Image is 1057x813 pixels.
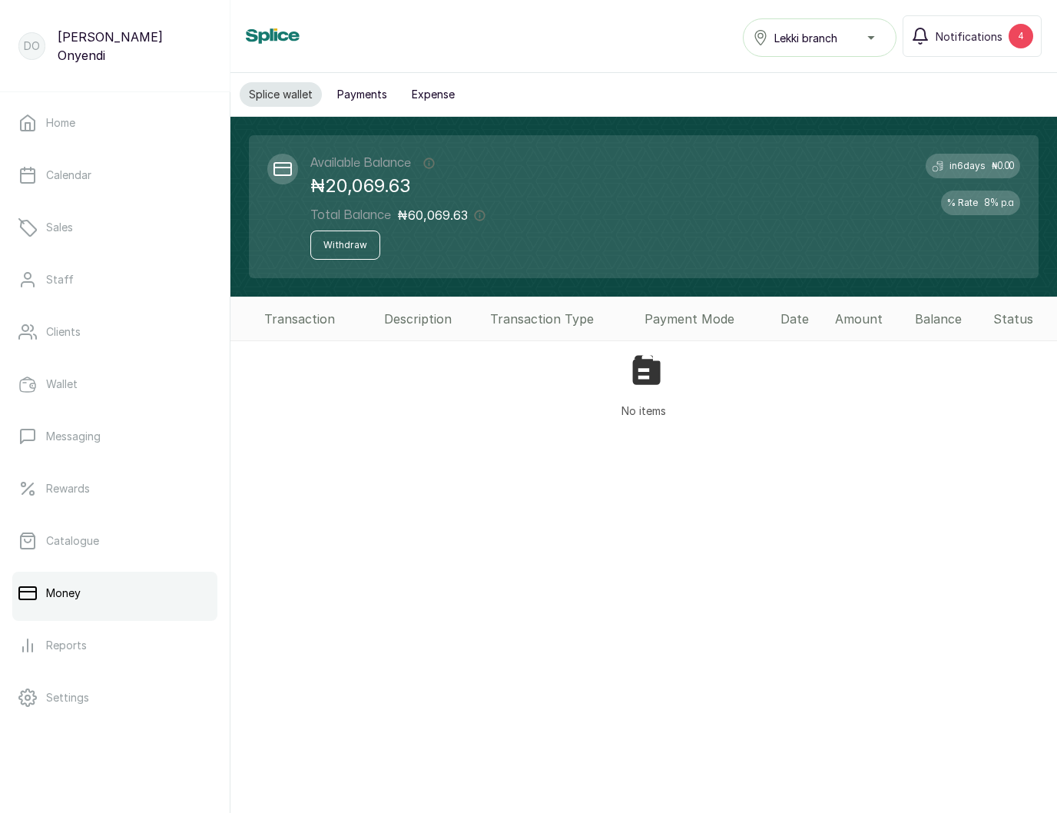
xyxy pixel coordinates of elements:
p: Home [46,115,75,131]
h2: Available Balance [310,154,411,172]
p: ₦60,069.63 [397,206,468,224]
p: Sales [46,220,73,235]
a: Catalogue [12,519,217,562]
a: Wallet [12,363,217,406]
a: Staff [12,258,217,301]
p: Rewards [46,481,90,496]
h2: ₦0.00 [992,160,1014,172]
a: Sales [12,206,217,249]
a: Clients [12,310,217,353]
div: 4 [1009,24,1033,48]
a: Support [12,728,217,772]
button: Withdraw [310,231,380,260]
p: Money [46,586,81,601]
p: % Rate [947,197,978,209]
p: No items [621,403,666,419]
p: ₦20,069.63 [310,172,485,200]
a: Reports [12,624,217,667]
span: Notifications [936,28,1002,45]
p: DO [24,38,40,54]
p: Messaging [46,429,101,444]
p: Clients [46,324,81,340]
h2: 8 % p.a [984,197,1014,209]
p: Support [46,742,88,758]
div: Description [384,310,478,328]
button: Expense [403,82,464,107]
button: Splice wallet [240,82,322,107]
h2: Total Balance [310,206,391,224]
a: Home [12,101,217,144]
button: Notifications4 [903,15,1042,57]
p: in 6 days [949,160,986,172]
div: Date [780,310,823,328]
a: Messaging [12,415,217,458]
div: Balance [915,310,982,328]
p: Settings [46,690,89,705]
p: Staff [46,272,74,287]
p: Reports [46,638,87,653]
div: Amount [835,310,903,328]
p: [PERSON_NAME] Onyendi [58,28,211,65]
span: Lekki branch [774,30,837,46]
p: Calendar [46,168,91,183]
button: Lekki branch [743,18,896,57]
div: Transaction [264,310,372,328]
div: Status [993,310,1051,328]
a: Calendar [12,154,217,197]
p: Wallet [46,377,78,392]
div: Payment Mode [644,310,768,328]
a: Money [12,572,217,615]
a: Rewards [12,467,217,510]
button: Payments [328,82,396,107]
p: Catalogue [46,533,99,549]
a: Settings [12,676,217,719]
